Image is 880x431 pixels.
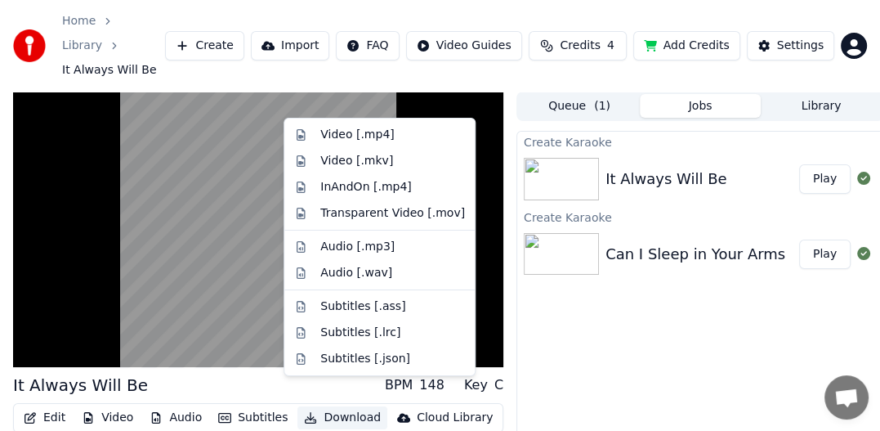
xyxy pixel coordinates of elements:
[62,38,102,54] a: Library
[406,31,522,61] button: Video Guides
[143,406,208,429] button: Audio
[640,94,761,118] button: Jobs
[605,168,726,191] div: It Always Will Be
[799,240,851,269] button: Play
[633,31,740,61] button: Add Credits
[336,31,399,61] button: FAQ
[607,38,614,54] span: 4
[13,374,148,397] div: It Always Will Be
[594,98,610,114] span: ( 1 )
[320,205,465,222] div: Transparent Video [.mov]
[165,31,244,61] button: Create
[320,179,412,195] div: InAndOn [.mp4]
[320,325,400,341] div: Subtitles [.lrc]
[777,38,824,54] div: Settings
[560,38,600,54] span: Credits
[529,31,627,61] button: Credits4
[799,164,851,194] button: Play
[320,265,392,281] div: Audio [.wav]
[419,375,444,395] div: 148
[417,410,493,426] div: Cloud Library
[464,375,488,395] div: Key
[62,13,96,29] a: Home
[494,375,503,395] div: C
[320,127,394,143] div: Video [.mp4]
[75,406,140,429] button: Video
[747,31,834,61] button: Settings
[320,239,395,255] div: Audio [.mp3]
[320,351,410,367] div: Subtitles [.json]
[251,31,329,61] button: Import
[13,29,46,62] img: youka
[605,243,785,266] div: Can I Sleep in Your Arms
[320,299,405,315] div: Subtitles [.ass]
[824,375,869,420] div: Open chat
[297,406,387,429] button: Download
[385,375,413,395] div: BPM
[17,406,72,429] button: Edit
[62,13,165,79] nav: breadcrumb
[320,153,393,169] div: Video [.mkv]
[62,62,156,79] span: It Always Will Be
[519,94,640,118] button: Queue
[212,406,294,429] button: Subtitles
